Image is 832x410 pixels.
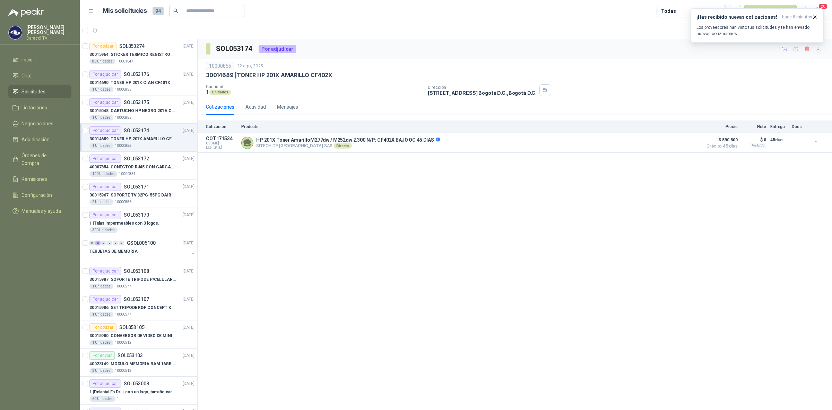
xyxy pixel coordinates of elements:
[9,26,22,39] img: Company Logo
[89,183,121,191] div: Por adjudicar
[21,152,65,167] span: Órdenes de Compra
[80,208,197,236] a: Por adjudicarSOL053170[DATE] 1 |Tulas impermeables con 3 logos.300 Unidades1
[89,192,176,199] p: 30015967 | SOPORTE TV 32PG-55PG DAIRU LPA52-446KIT2
[770,136,788,144] p: 45 días
[80,264,197,292] a: Por adjudicarSOL053108[DATE] 30015987 |SOPORTE TRIPODE P/CELULAR GENERICO1 Unidades10000577
[95,241,101,245] div: 2
[89,333,176,339] p: 30015980 | CONVERSOR DE VIDEO DE MINI DP A DP
[703,136,738,144] span: $ 590.800
[8,53,71,66] a: Inicio
[811,5,824,17] button: 20
[80,349,197,377] a: Por enviarSOL053103[DATE] 40023149 |MODULO MEMORIA RAM 16GB DDR4 2666 MHZ - PORTATIL3 Unidades100...
[209,90,231,95] div: Unidades
[183,380,194,387] p: [DATE]
[89,379,121,388] div: Por adjudicar
[21,191,52,199] span: Configuración
[89,340,113,345] div: 1 Unidades
[21,104,47,111] span: Licitaciones
[115,284,131,289] p: 10000577
[89,108,176,114] p: 30015048 | CARTUCHO HP NEGRO 201A CF400X
[113,241,118,245] div: 0
[89,51,176,58] p: 30015964 | STICKER TERMICO REGISTRO EQUIPOS KIOSKOS (SE ENVIA LIK CON ESPECIFICCIONES)
[256,137,440,143] p: HP 201X Tóner AmarilloM277dw / M252dw 2.300 N/P: CF402X BAJO OC 45 DIAS
[124,269,149,274] p: SOL053108
[107,241,112,245] div: 0
[89,323,116,332] div: Por cotizar
[183,99,194,106] p: [DATE]
[8,117,71,130] a: Negociaciones
[89,220,159,227] p: 1 | Tulas impermeables con 3 logos.
[127,241,156,245] p: GSOL005100
[115,115,131,120] p: 10000855
[183,43,194,50] p: [DATE]
[80,67,197,95] a: Por adjudicarSOL053176[DATE] 30014690 |TONER HP 201X CIAN CF401X1 Unidades10000855
[183,71,194,78] p: [DATE]
[89,267,121,275] div: Por adjudicar
[277,103,298,111] div: Mensajes
[333,143,352,149] div: Directo
[742,136,766,144] p: $ 0
[183,127,194,134] p: [DATE]
[89,312,113,317] div: 1 Unidades
[124,72,149,77] p: SOL053176
[89,171,118,177] div: 100 Unidades
[744,5,797,17] button: Nueva solicitud
[183,324,194,331] p: [DATE]
[703,124,738,129] p: Precio
[245,103,266,111] div: Actividad
[119,171,136,177] p: 10000831
[661,7,676,15] div: Todas
[21,120,53,127] span: Negociaciones
[183,268,194,275] p: [DATE]
[89,239,196,261] a: 0 2 0 0 0 0 GSOL005100[DATE] TERJETAS DE MEMORIA
[80,124,197,152] a: Por adjudicarSOL053174[DATE] 30014689 |TONER HP 201X AMARILLO CF402X1 Unidades10000855
[183,156,194,162] p: [DATE]
[153,7,164,15] span: 94
[8,204,71,218] a: Manuales y ayuda
[818,3,828,10] span: 20
[183,184,194,190] p: [DATE]
[89,143,113,149] div: 1 Unidades
[21,207,61,215] span: Manuales y ayuda
[89,284,113,289] div: 1 Unidades
[428,90,537,96] p: [STREET_ADDRESS] Bogotá D.C. , Bogotá D.C.
[183,212,194,218] p: [DATE]
[237,63,263,69] p: 22 ago, 2025
[89,199,113,205] div: 2 Unidades
[8,189,71,202] a: Configuración
[119,44,145,49] p: SOL053274
[703,144,738,148] span: Crédito 45 días
[206,124,237,129] p: Cotización
[26,25,71,35] p: [PERSON_NAME] [PERSON_NAME]
[89,70,121,78] div: Por adjudicar
[118,353,143,358] p: SOL053103
[117,396,119,402] p: 1
[115,87,131,92] p: 10000855
[89,361,176,367] p: 40023149 | MODULO MEMORIA RAM 16GB DDR4 2666 MHZ - PORTATIL
[89,136,176,142] p: 30014689 | TONER HP 201X AMARILLO CF402X
[89,227,118,233] div: 300 Unidades
[89,98,121,107] div: Por adjudicar
[124,297,149,302] p: SOL053107
[26,36,71,40] p: Caracol TV
[89,80,170,86] p: 30014690 | TONER HP 201X CIAN CF401X
[8,173,71,186] a: Remisiones
[241,124,699,129] p: Producto
[115,312,131,317] p: 10000577
[206,89,208,95] p: 1
[80,39,197,67] a: Por cotizarSOL053274[DATE] 30015964 |STICKER TERMICO REGISTRO EQUIPOS KIOSKOS (SE ENVIA LIK CON E...
[124,381,149,386] p: SOL053008
[8,133,71,146] a: Adjudicación
[89,389,176,395] p: 1 | Delantal En Drill, con un logo, tamaño carta 1 tinta (Se envia enlacen, como referencia)
[782,14,812,20] span: hace 8 minutos
[80,292,197,320] a: Por adjudicarSOL053107[DATE] 30015986 |SET TRIPODE K&F CONCEPT KT3911 Unidades10000577
[21,88,45,95] span: Solicitudes
[216,43,253,54] h3: SOL053174
[124,156,149,161] p: SOL053172
[80,377,197,405] a: Por adjudicarSOL053008[DATE] 1 |Delantal En Drill, con un logo, tamaño carta 1 tinta (Se envia en...
[89,276,176,283] p: 30015987 | SOPORTE TRIPODE P/CELULAR GENERICO
[89,304,176,311] p: 30015986 | SET TRIPODE K&F CONCEPT KT391
[8,101,71,114] a: Licitaciones
[89,368,113,374] div: 3 Unidades
[115,368,131,374] p: 10000512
